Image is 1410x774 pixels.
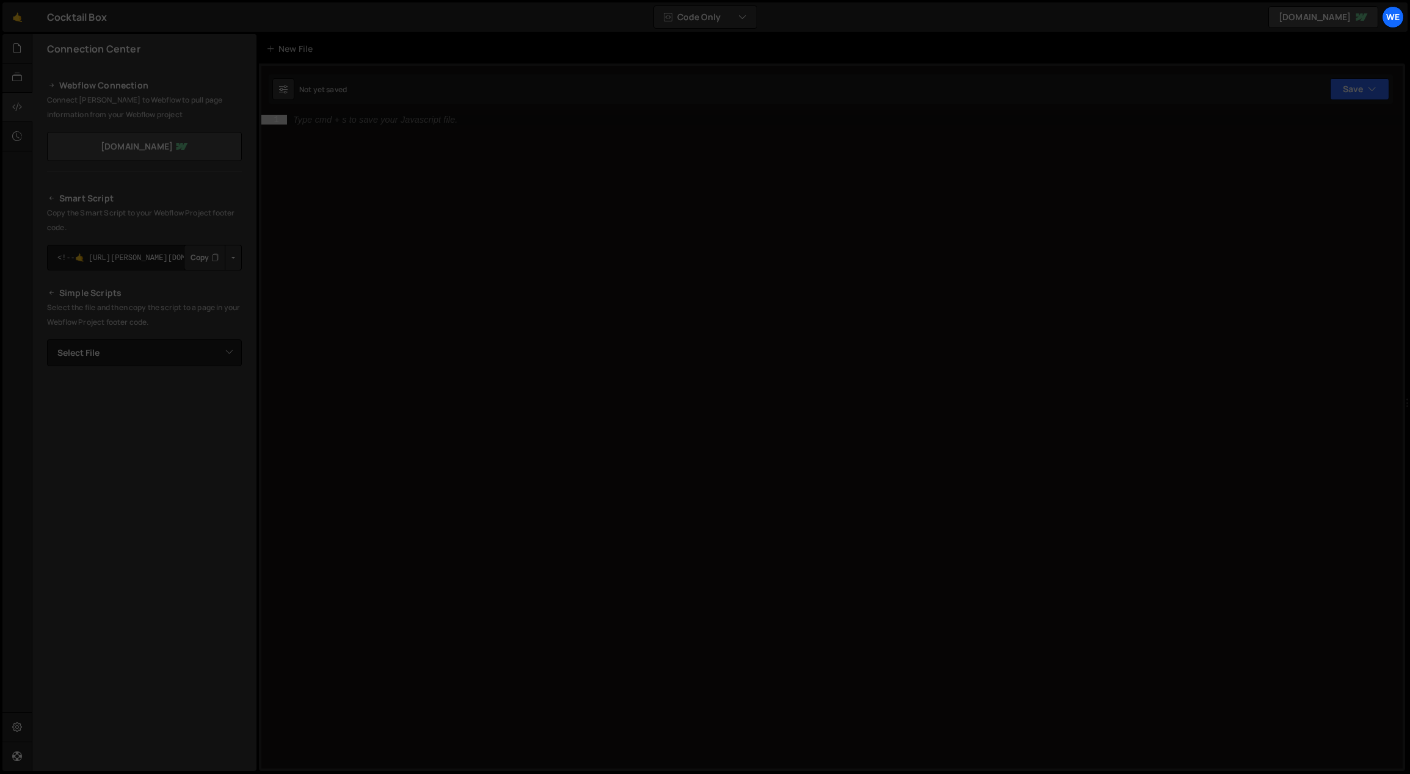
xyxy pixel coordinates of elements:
[47,286,242,300] h2: Simple Scripts
[47,132,242,161] a: [DOMAIN_NAME]
[47,206,242,235] p: Copy the Smart Script to your Webflow Project footer code.
[2,2,32,32] a: 🤙
[47,191,242,206] h2: Smart Script
[184,245,242,270] div: Button group with nested dropdown
[184,245,225,270] button: Copy
[1268,6,1378,28] a: [DOMAIN_NAME]
[293,115,457,125] div: Type cmd + s to save your Javascript file.
[266,43,318,55] div: New File
[47,93,242,122] p: Connect [PERSON_NAME] to Webflow to pull page information from your Webflow project
[261,115,287,125] div: 1
[47,386,243,496] iframe: YouTube video player
[47,504,243,614] iframe: YouTube video player
[299,84,347,95] div: Not yet saved
[1330,78,1389,100] button: Save
[47,78,242,93] h2: Webflow Connection
[47,300,242,330] p: Select the file and then copy the script to a page in your Webflow Project footer code.
[47,10,107,24] div: Cocktail Box
[47,42,140,56] h2: Connection Center
[47,245,242,270] textarea: <!--🤙 [URL][PERSON_NAME][DOMAIN_NAME]> <script>document.addEventListener("DOMContentLoaded", func...
[1382,6,1404,28] a: We
[654,6,757,28] button: Code Only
